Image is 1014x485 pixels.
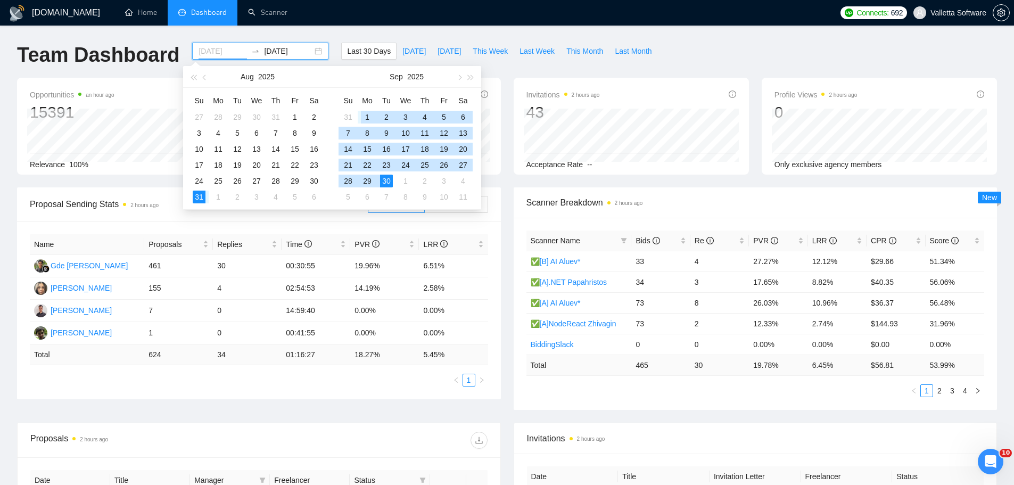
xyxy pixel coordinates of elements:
iframe: Intercom live chat [978,449,1003,474]
td: 2025-08-25 [209,173,228,189]
span: This Week [473,45,508,57]
span: info-circle [951,237,959,244]
span: 100% [69,160,88,169]
td: 2025-09-20 [454,141,473,157]
th: Fr [285,92,304,109]
button: Sep [390,66,403,87]
span: right [479,377,485,383]
div: 10 [438,191,450,203]
div: 3 [193,127,205,139]
td: 2025-08-28 [266,173,285,189]
th: Sa [304,92,324,109]
button: Last Week [514,43,560,60]
div: 8 [399,191,412,203]
td: 2025-08-04 [209,125,228,141]
span: filter [419,477,426,483]
td: 2025-10-09 [415,189,434,205]
td: 2025-09-06 [304,189,324,205]
td: 2025-08-12 [228,141,247,157]
div: 2 [380,111,393,124]
td: 2025-08-08 [285,125,304,141]
span: info-circle [977,91,984,98]
div: 1 [361,111,374,124]
div: 9 [308,127,320,139]
td: 2025-08-03 [189,125,209,141]
span: info-circle [481,91,488,98]
th: Mo [209,92,228,109]
th: We [247,92,266,109]
div: 3 [438,175,450,187]
a: ✅[A].NET Papahristos [531,278,607,286]
span: filter [621,237,627,244]
td: 2025-10-06 [358,189,377,205]
button: Last Month [609,43,657,60]
td: 2025-09-09 [377,125,396,141]
td: 2025-08-19 [228,157,247,173]
span: Opportunities [30,88,114,101]
td: 2025-08-22 [285,157,304,173]
td: 2025-09-24 [396,157,415,173]
div: 7 [342,127,355,139]
td: 2025-07-30 [247,109,266,125]
div: 30 [250,111,263,124]
div: 28 [212,111,225,124]
td: 2025-09-13 [454,125,473,141]
span: Only exclusive agency members [774,160,882,169]
div: 8 [288,127,301,139]
div: 4 [418,111,431,124]
td: 2025-09-10 [396,125,415,141]
span: to [251,47,260,55]
td: 2025-09-01 [358,109,377,125]
a: VS[PERSON_NAME] [34,283,112,292]
div: 23 [380,159,393,171]
div: 27 [250,175,263,187]
div: 10 [193,143,205,155]
td: 2025-10-05 [339,189,358,205]
td: 2025-09-28 [339,173,358,189]
div: 13 [457,127,469,139]
div: 6 [250,127,263,139]
td: 2025-07-29 [228,109,247,125]
td: 2025-09-02 [377,109,396,125]
button: Aug [241,66,254,87]
div: 43 [526,102,600,122]
time: 2 hours ago [615,200,643,206]
div: 31 [269,111,282,124]
td: 2025-10-08 [396,189,415,205]
div: 27 [193,111,205,124]
div: 4 [269,191,282,203]
td: 2025-08-07 [266,125,285,141]
a: ✅[A]NodeReact Zhivagin [531,319,616,328]
div: 31 [342,111,355,124]
span: 692 [891,7,903,19]
th: Replies [213,234,282,255]
td: 2025-09-05 [285,189,304,205]
td: 2025-09-26 [434,157,454,173]
div: 17 [399,143,412,155]
td: 2025-08-02 [304,109,324,125]
h1: Team Dashboard [17,43,179,68]
span: Profile Views [774,88,858,101]
div: 6 [457,111,469,124]
div: 25 [418,159,431,171]
div: 15391 [30,102,114,122]
li: 1 [920,384,933,397]
span: LRR [812,236,837,245]
div: 18 [418,143,431,155]
div: 1 [399,175,412,187]
td: 2025-09-08 [358,125,377,141]
div: 29 [361,175,374,187]
span: dashboard [178,9,186,16]
td: 2025-07-31 [266,109,285,125]
button: 2025 [258,66,275,87]
div: 7 [269,127,282,139]
span: Acceptance Rate [526,160,583,169]
td: 2025-08-31 [189,189,209,205]
div: 11 [212,143,225,155]
span: Last Week [520,45,555,57]
time: an hour ago [86,92,114,98]
th: Su [189,92,209,109]
span: info-circle [829,237,837,244]
td: 2025-09-17 [396,141,415,157]
th: Sa [454,92,473,109]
